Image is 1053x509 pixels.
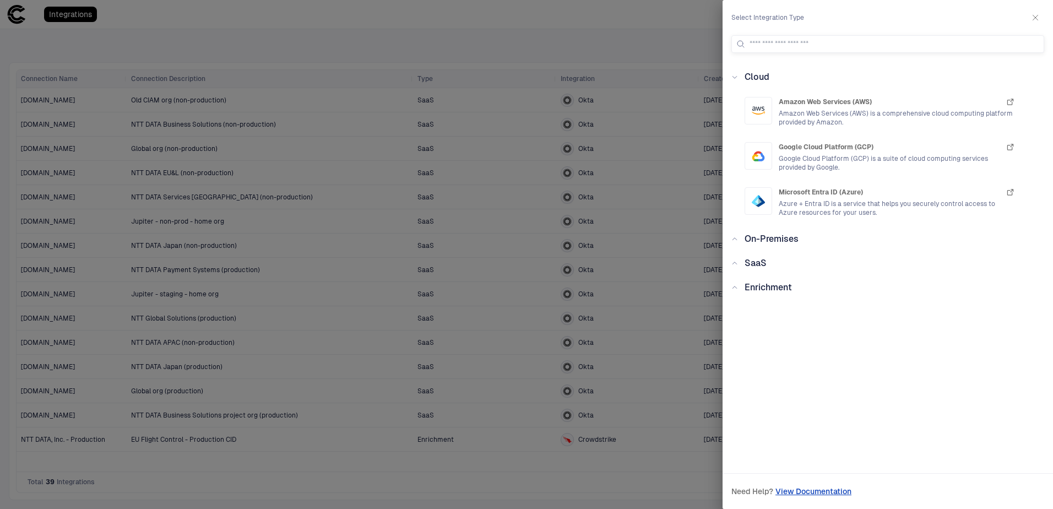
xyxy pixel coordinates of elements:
[775,487,851,496] span: View Documentation
[745,72,769,82] span: Cloud
[779,188,863,197] span: Microsoft Entra ID (Azure)
[779,199,1015,217] span: Azure + Entra ID is a service that helps you securely control access to Azure resources for your ...
[752,149,765,163] div: Google Cloud
[779,109,1015,127] span: Amazon Web Services (AWS) is a comprehensive cloud computing platform provided by Amazon.
[752,104,765,117] div: AWS
[731,232,1044,246] div: On-Premises
[731,486,773,496] span: Need Help?
[731,13,804,22] span: Select Integration Type
[745,234,799,244] span: On-Premises
[779,98,872,106] span: Amazon Web Services (AWS)
[745,258,767,268] span: SaaS
[745,282,792,293] span: Enrichment
[752,194,765,208] div: Entra ID
[775,485,851,498] a: View Documentation
[779,143,873,151] span: Google Cloud Platform (GCP)
[731,281,1044,294] div: Enrichment
[731,71,1044,84] div: Cloud
[779,154,1015,172] span: Google Cloud Platform (GCP) is a suite of cloud computing services provided by Google.
[731,257,1044,270] div: SaaS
